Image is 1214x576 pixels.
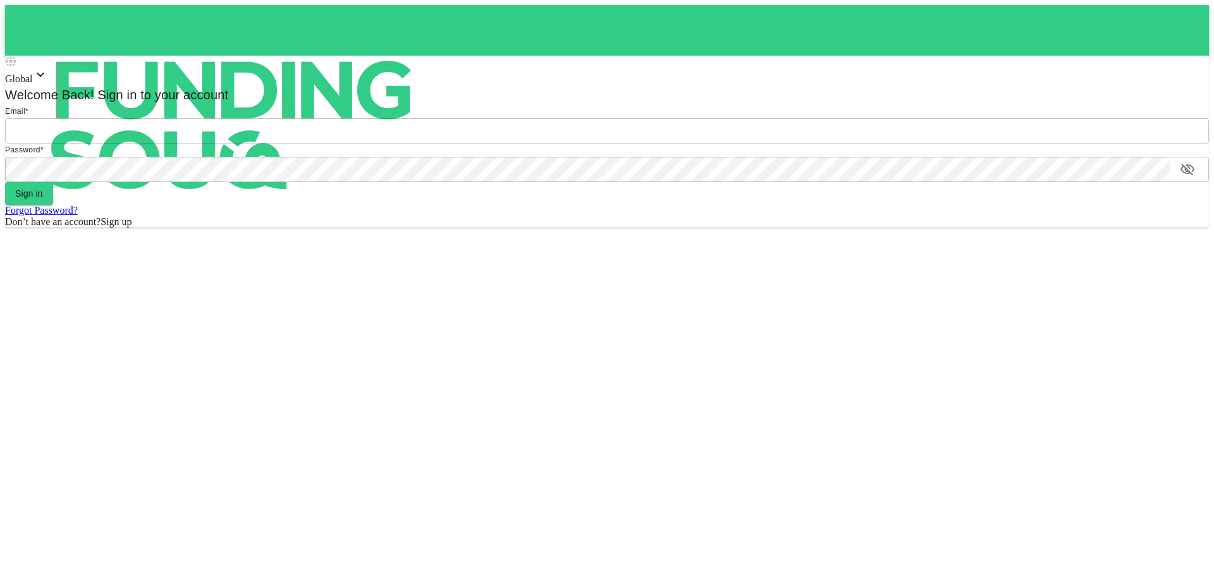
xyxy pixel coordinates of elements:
[5,205,78,216] a: Forgot Password?
[5,118,1209,144] input: email
[5,107,25,116] span: Email
[5,145,40,154] span: Password
[5,67,1209,85] div: Global
[94,88,229,102] span: Sign in to your account
[5,5,1209,56] a: logo
[101,216,132,227] span: Sign up
[5,88,94,102] span: Welcome Back!
[5,216,101,227] span: Don’t have an account?
[5,5,460,245] img: logo
[5,182,53,205] button: Sign in
[5,157,1170,182] input: password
